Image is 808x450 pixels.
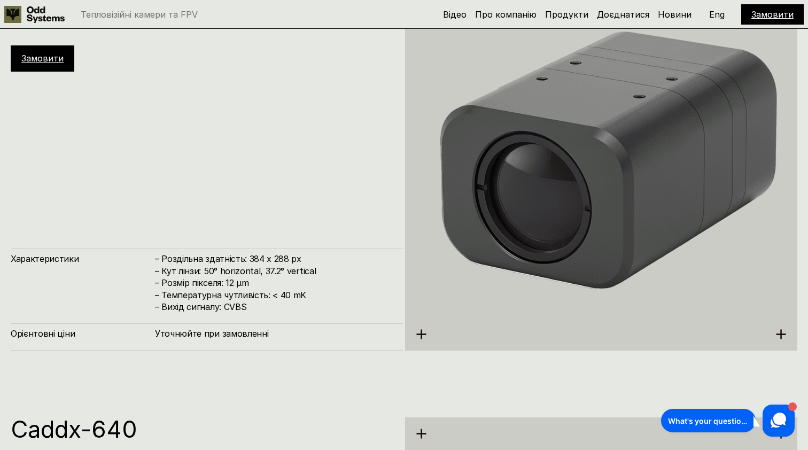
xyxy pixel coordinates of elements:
[21,53,64,64] a: Замовити
[709,10,725,19] p: Eng
[11,328,155,339] h4: Орієнтовні ціни
[597,9,649,20] a: Доєднатися
[475,9,537,20] a: Про компанію
[545,9,588,20] a: Продукти
[658,402,797,439] iframe: HelpCrunch
[658,9,692,20] a: Новини
[81,10,198,19] p: Тепловізійні камери та FPV
[443,9,467,20] a: Відео
[11,253,155,265] h4: Характеристики
[751,9,794,20] a: Замовити
[155,328,392,339] h4: Уточнюйте при замовленні
[11,417,392,441] h1: Caddx-640
[155,253,392,313] h4: – Роздільна здатність: 384 x 288 px – Кут лінзи: 50° horizontal, 37.2° vertical – Розмір пікселя:...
